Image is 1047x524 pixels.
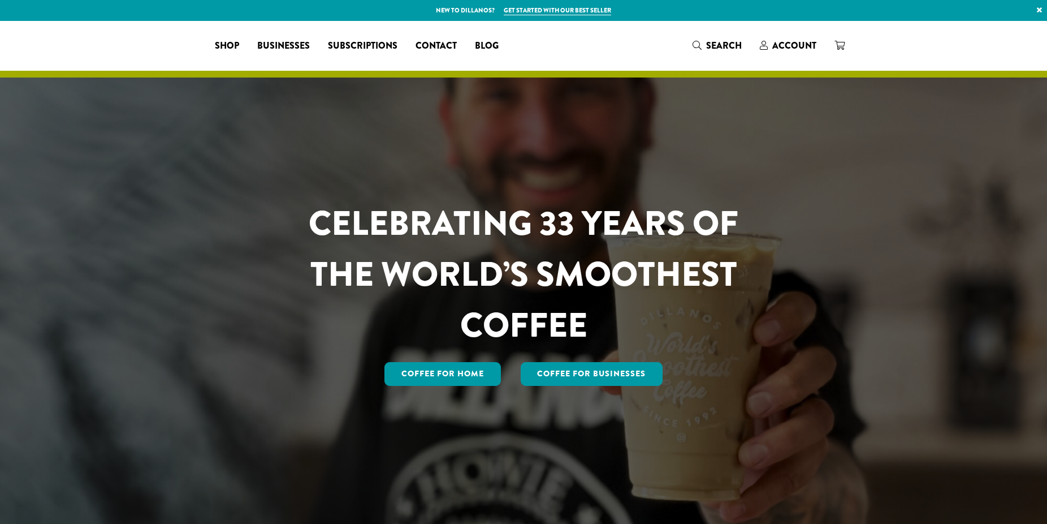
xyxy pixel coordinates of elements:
span: Search [706,39,742,52]
span: Blog [475,39,499,53]
a: Coffee For Businesses [521,362,663,386]
span: Account [772,39,816,52]
span: Shop [215,39,239,53]
a: Search [683,36,751,55]
a: Get started with our best seller [504,6,611,15]
a: Coffee for Home [384,362,501,386]
a: Shop [206,37,248,55]
h1: CELEBRATING 33 YEARS OF THE WORLD’S SMOOTHEST COFFEE [275,198,772,351]
span: Contact [416,39,457,53]
span: Businesses [257,39,310,53]
span: Subscriptions [328,39,397,53]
